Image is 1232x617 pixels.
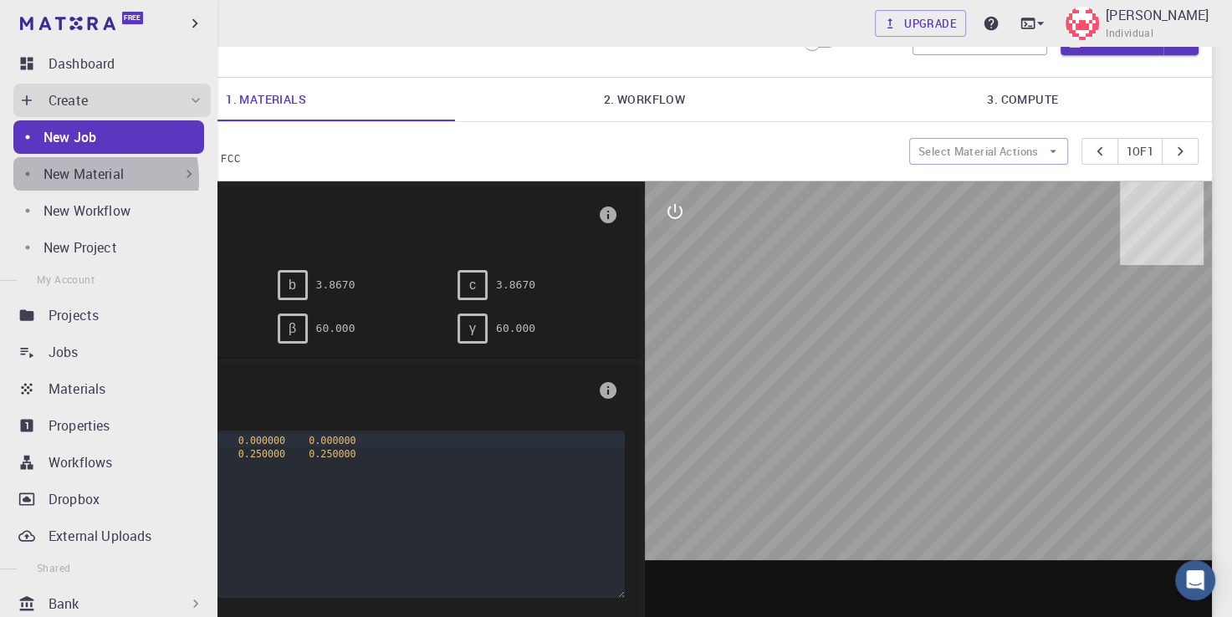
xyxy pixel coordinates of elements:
[43,127,96,147] p: New Job
[834,78,1212,121] a: 3. Compute
[316,270,355,299] pre: 3.8670
[37,561,70,574] span: Shared
[43,237,117,258] p: New Project
[13,157,204,191] div: New Material
[13,409,211,442] a: Properties
[13,335,211,369] a: Jobs
[133,135,896,150] p: Silicon FCC
[13,482,211,516] a: Dropbox
[455,78,833,121] a: 2. Workflow
[13,120,204,154] a: New Job
[1117,138,1163,165] button: 1of1
[43,164,124,184] p: New Material
[221,151,248,165] span: FCC
[49,54,115,74] p: Dashboard
[13,298,211,332] a: Projects
[496,314,535,343] pre: 60.000
[77,78,455,121] a: 1. Materials
[13,446,211,479] a: Workflows
[238,435,285,446] span: 0.000000
[33,12,94,27] span: Support
[13,47,211,80] a: Dashboard
[1081,138,1199,165] div: pager
[13,231,204,264] a: New Project
[309,435,355,446] span: 0.000000
[49,342,79,362] p: Jobs
[13,519,211,553] a: External Uploads
[97,377,591,404] span: Basis
[845,34,899,48] span: Description
[49,594,79,614] p: Bank
[591,198,625,232] button: info
[1175,560,1215,600] div: Open Intercom Messenger
[49,305,99,325] p: Projects
[238,448,285,460] span: 0.250000
[13,84,211,117] div: Create
[37,273,95,286] span: My Account
[20,17,115,30] img: logo
[289,278,296,293] span: b
[13,372,211,405] a: Materials
[97,228,591,243] span: FCC
[49,379,105,399] p: Materials
[289,321,296,336] span: β
[49,526,151,546] p: External Uploads
[97,201,591,228] span: Lattice
[43,201,130,221] p: New Workflow
[875,10,966,37] a: Upgrade
[469,278,476,293] span: c
[13,194,204,227] a: New Workflow
[496,270,535,299] pre: 3.8670
[1066,7,1099,40] img: Dr Anjani Kumar Pandey
[316,314,355,343] pre: 60.000
[49,489,100,509] p: Dropbox
[591,374,625,407] button: info
[49,90,88,110] p: Create
[49,416,110,436] p: Properties
[909,138,1068,165] button: Select Material Actions
[49,452,112,472] p: Workflows
[1106,5,1209,25] p: [PERSON_NAME]
[1106,25,1153,42] span: Individual
[469,321,476,336] span: γ
[309,448,355,460] span: 0.250000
